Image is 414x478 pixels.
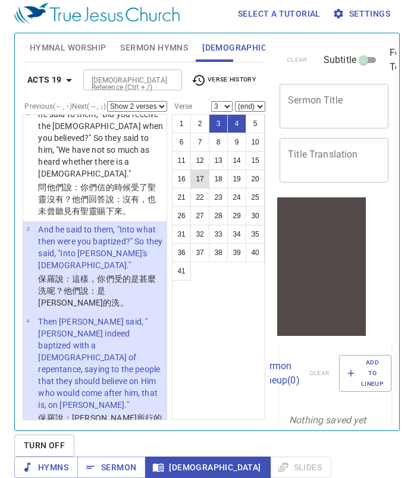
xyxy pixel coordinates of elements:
[258,359,299,388] p: Sermon Lineup ( 0 )
[209,169,228,188] button: 18
[190,169,209,188] button: 17
[38,413,162,458] wg2036: ：[PERSON_NAME]
[38,413,162,458] wg3972: 說
[246,243,265,262] button: 40
[246,133,265,152] button: 10
[172,114,191,133] button: 1
[38,194,156,216] wg1487: ？他們回答說
[38,274,156,307] wg3767: ，你們受
[87,460,136,475] span: Sermon
[192,73,256,87] span: Verse History
[209,114,228,133] button: 3
[23,69,81,91] button: Acts 19
[172,188,191,207] button: 21
[38,183,156,216] wg4100: 的時候受了
[227,151,246,170] button: 14
[275,195,368,338] iframe: from-child
[324,53,356,67] span: Subtitle
[227,133,246,152] button: 9
[202,40,294,55] span: [DEMOGRAPHIC_DATA]
[24,103,106,110] label: Previous (←, ↑) Next (→, ↓)
[246,151,265,170] button: 15
[72,206,131,216] wg191: 有
[184,71,263,89] button: Verse History
[227,243,246,262] button: 39
[190,188,209,207] button: 22
[289,414,366,426] i: Nothing saved yet
[172,206,191,225] button: 26
[190,114,209,133] button: 2
[335,7,390,21] span: Settings
[246,206,265,225] button: 30
[209,133,228,152] button: 8
[38,183,156,216] wg2983: 聖
[38,412,163,460] p: 保羅
[38,274,156,307] wg2036: ：這樣
[227,206,246,225] button: 29
[172,243,191,262] button: 36
[38,286,128,307] wg5101: 洗
[38,183,156,216] wg2036: ：你們信
[246,114,265,133] button: 5
[38,274,156,307] wg1519: 的是甚麼
[38,273,163,309] p: 保羅說
[209,151,228,170] button: 13
[80,206,131,216] wg2076: 聖
[280,343,391,404] div: Sermon Lineup(0)clearAdd to Lineup
[209,225,228,244] button: 33
[30,40,106,55] span: Hymnal Worship
[87,73,159,87] input: Type Bible Reference
[190,133,209,152] button: 7
[172,103,192,110] label: Verse
[120,298,128,307] wg908: 。
[24,460,68,475] span: Hymns
[55,206,131,216] wg3761: 聽見
[227,225,246,244] button: 34
[339,355,391,392] button: Add to Lineup
[38,183,156,216] wg846: 說
[27,73,62,87] b: Acts 19
[172,262,191,281] button: 41
[38,224,163,271] p: And he said to them, "Into what then were you baptized?" So they said, "Into [PERSON_NAME]'s [DEM...
[209,206,228,225] button: 28
[233,3,325,25] button: Select a tutorial
[89,206,131,216] wg40: 靈
[227,188,246,207] button: 24
[246,225,265,244] button: 35
[190,151,209,170] button: 12
[209,188,228,207] button: 23
[172,151,191,170] button: 11
[330,3,395,25] button: Settings
[14,435,74,457] button: Turn Off
[14,3,180,24] img: True Jesus Church
[190,225,209,244] button: 32
[209,243,228,262] button: 38
[347,357,384,390] span: Add to Lineup
[246,169,265,188] button: 20
[238,7,321,21] span: Select a tutorial
[38,181,163,217] p: 問他們
[38,286,128,307] wg907: 呢？他們說
[190,206,209,225] button: 27
[172,169,191,188] button: 16
[190,243,209,262] button: 37
[103,298,128,307] wg2491: 的洗
[38,194,156,216] wg4151: 沒有
[155,460,261,475] span: [DEMOGRAPHIC_DATA]
[246,188,265,207] button: 25
[97,206,131,216] wg4151: 賜下來。
[26,317,29,324] span: 4
[227,169,246,188] button: 19
[172,225,191,244] button: 31
[227,114,246,133] button: 4
[120,40,188,55] span: Sermon Hymns
[38,316,163,411] p: Then [PERSON_NAME] said, "[PERSON_NAME] indeed baptized with a [DEMOGRAPHIC_DATA] of repentance, ...
[38,194,156,216] wg40: 靈
[172,133,191,152] button: 6
[24,438,65,453] span: Turn Off
[38,108,163,180] p: he said to them, "Did you receive the [DEMOGRAPHIC_DATA] when you believed?" So they said to him,...
[26,225,29,232] span: 3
